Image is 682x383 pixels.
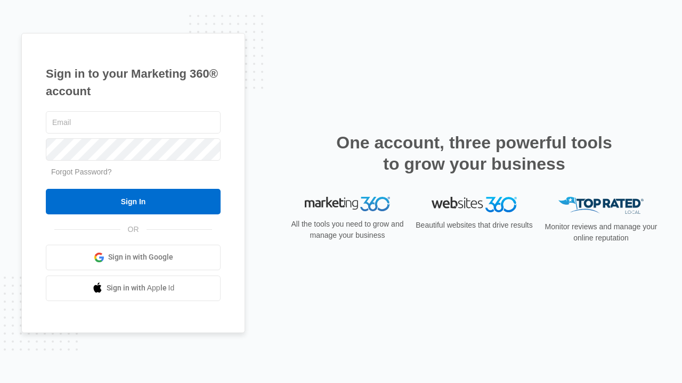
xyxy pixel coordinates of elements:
[46,189,221,214] input: Sign In
[415,220,534,231] p: Beautiful websites that drive results
[541,221,661,244] p: Monitor reviews and manage your online reputation
[108,252,173,263] span: Sign in with Google
[107,282,175,294] span: Sign in with Apple Id
[46,65,221,100] h1: Sign in to your Marketing 360® account
[432,197,517,212] img: Websites 360
[46,245,221,270] a: Sign in with Google
[558,197,644,214] img: Top Rated Local
[333,132,615,174] h2: One account, three powerful tools to grow your business
[288,219,407,241] p: All the tools you need to grow and manage your business
[305,197,390,212] img: Marketing 360
[120,224,147,235] span: OR
[51,168,112,176] a: Forgot Password?
[46,111,221,134] input: Email
[46,276,221,301] a: Sign in with Apple Id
